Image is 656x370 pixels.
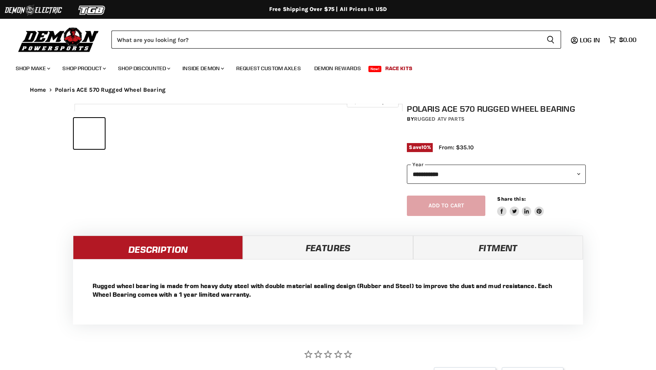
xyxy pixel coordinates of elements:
[407,115,586,123] div: by
[379,60,418,76] a: Race Kits
[93,281,563,299] p: Rugged wheel bearing is made from heavy duty steel with double material sealing design (Rubber an...
[30,87,46,93] a: Home
[14,87,642,93] nav: Breadcrumbs
[413,236,583,259] a: Fitment
[308,60,367,76] a: Demon Rewards
[10,57,634,76] ul: Main menu
[111,31,561,49] form: Product
[368,66,382,72] span: New!
[112,60,175,76] a: Shop Discounted
[497,196,525,202] span: Share this:
[177,60,229,76] a: Inside Demon
[540,31,561,49] button: Search
[107,118,138,149] button: IMAGE thumbnail
[56,60,111,76] a: Shop Product
[230,60,307,76] a: Request Custom Axles
[74,118,105,149] button: Polaris ACE 570 Rugged Wheel Bearing thumbnail
[619,36,636,44] span: $0.00
[605,34,640,45] a: $0.00
[439,144,474,151] span: From: $35.10
[351,99,394,105] span: Click to expand
[580,36,600,44] span: Log in
[407,165,586,184] select: year
[55,87,166,93] span: Polaris ACE 570 Rugged Wheel Bearing
[63,3,122,18] img: TGB Logo 2
[414,116,465,122] a: Rugged ATV Parts
[576,36,605,44] a: Log in
[4,3,63,18] img: Demon Electric Logo 2
[16,25,102,53] img: Demon Powersports
[497,196,544,216] aside: Share this:
[73,236,243,259] a: Description
[421,144,427,150] span: 10
[14,6,642,13] div: Free Shipping Over $75 | All Prices In USD
[111,31,540,49] input: Search
[407,143,433,152] span: Save %
[243,236,413,259] a: Features
[407,104,586,114] h1: Polaris ACE 570 Rugged Wheel Bearing
[10,60,55,76] a: Shop Make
